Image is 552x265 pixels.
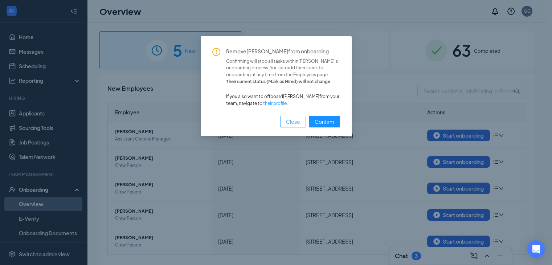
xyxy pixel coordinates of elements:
span: Close [286,118,300,126]
span: exclamation-circle [212,48,220,56]
span: Remove [PERSON_NAME] from onboarding [226,48,340,55]
span: Confirming will stop all tasks within [PERSON_NAME] 's onboarding process. You can add them back ... [226,58,340,79]
div: Open Intercom Messenger [527,240,545,258]
button: Confirm [309,116,340,127]
span: If you also want to offboard [PERSON_NAME] from your team, navigate to . [226,93,340,107]
button: Close [280,116,306,127]
a: their profile [263,101,287,106]
span: Confirm [315,118,334,126]
span: Their current status ( Mark as Hired ) will not change. [226,78,340,85]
